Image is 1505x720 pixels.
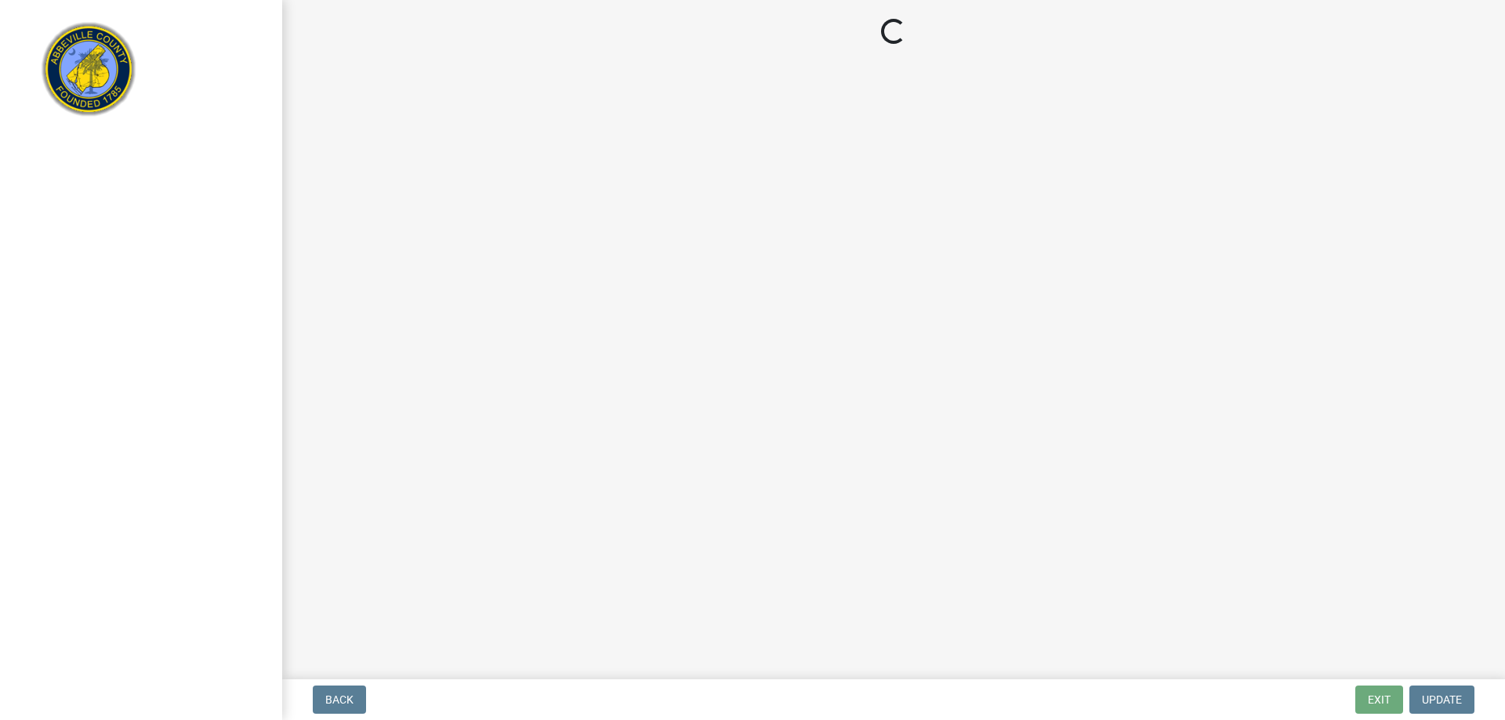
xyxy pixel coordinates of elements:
[313,686,366,714] button: Back
[1409,686,1474,714] button: Update
[31,16,147,132] img: Abbeville County, South Carolina
[1355,686,1403,714] button: Exit
[1422,693,1462,706] span: Update
[325,693,354,706] span: Back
